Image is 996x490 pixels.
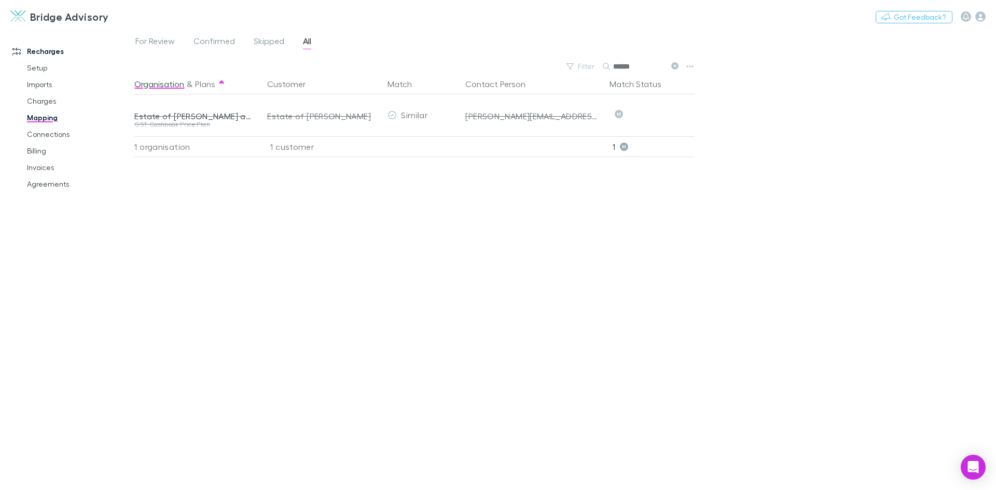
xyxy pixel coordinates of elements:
[17,76,140,93] a: Imports
[4,4,115,29] a: Bridge Advisory
[17,93,140,109] a: Charges
[961,455,986,480] div: Open Intercom Messenger
[303,36,311,49] span: All
[613,137,695,157] p: 1
[876,11,952,23] button: Got Feedback?
[267,95,379,137] div: Estate of [PERSON_NAME]
[134,136,259,157] div: 1 organisation
[388,74,424,94] button: Match
[30,10,109,23] h3: Bridge Advisory
[17,159,140,176] a: Invoices
[465,111,601,121] div: [PERSON_NAME][EMAIL_ADDRESS][PERSON_NAME][DOMAIN_NAME]
[134,74,184,94] button: Organisation
[465,74,538,94] button: Contact Person
[17,126,140,143] a: Connections
[10,10,26,23] img: Bridge Advisory's Logo
[267,74,318,94] button: Customer
[135,36,175,49] span: For Review
[561,60,601,73] button: Filter
[134,121,255,128] div: GST Cashbook Price Plan
[195,74,215,94] button: Plans
[615,110,623,118] svg: Skipped
[134,111,255,121] div: Estate of [PERSON_NAME] and Estate of [PERSON_NAME]
[17,109,140,126] a: Mapping
[17,176,140,192] a: Agreements
[259,136,383,157] div: 1 customer
[17,143,140,159] a: Billing
[134,74,255,94] div: &
[254,36,284,49] span: Skipped
[401,110,427,120] span: Similar
[610,74,674,94] button: Match Status
[193,36,235,49] span: Confirmed
[2,43,140,60] a: Recharges
[17,60,140,76] a: Setup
